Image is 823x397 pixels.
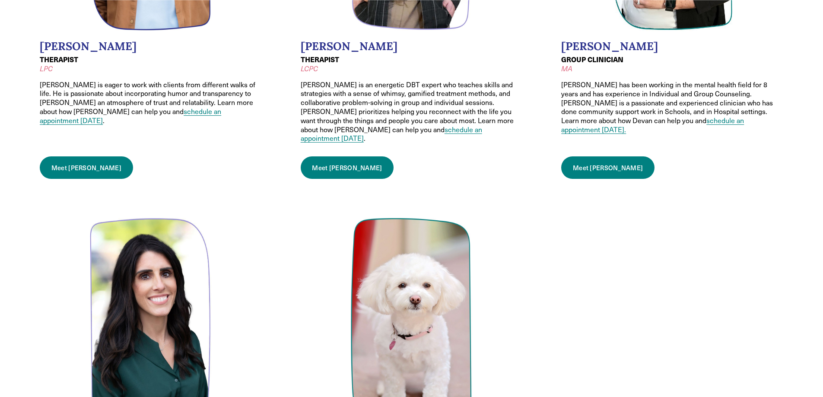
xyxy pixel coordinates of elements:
em: MA [561,64,572,73]
a: schedule an appointment [DATE] [301,125,482,143]
p: [PERSON_NAME] is eager to work with clients from different walks of life. He is passionate about ... [40,80,262,125]
strong: THERAPIST [40,54,78,64]
a: Meet [PERSON_NAME] [40,156,133,179]
strong: THERAPIST [301,54,339,64]
em: LPC [40,64,53,73]
h2: [PERSON_NAME] [40,40,262,53]
h2: [PERSON_NAME] [301,40,523,53]
a: schedule an appointment [DATE] [40,107,221,125]
strong: GROUP CLINICIAN [561,54,623,64]
p: [PERSON_NAME] has been working in the mental health field for 8 years and has experience in Indiv... [561,80,783,134]
a: schedule an appointment [DATE]. [561,116,744,134]
h2: [PERSON_NAME] [561,40,783,53]
p: [PERSON_NAME] is an energetic DBT expert who teaches skills and strategies with a sense of whimsy... [301,80,523,143]
a: Meet [PERSON_NAME] [561,156,655,179]
a: Meet [PERSON_NAME] [301,156,394,179]
em: LCPC [301,64,318,73]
